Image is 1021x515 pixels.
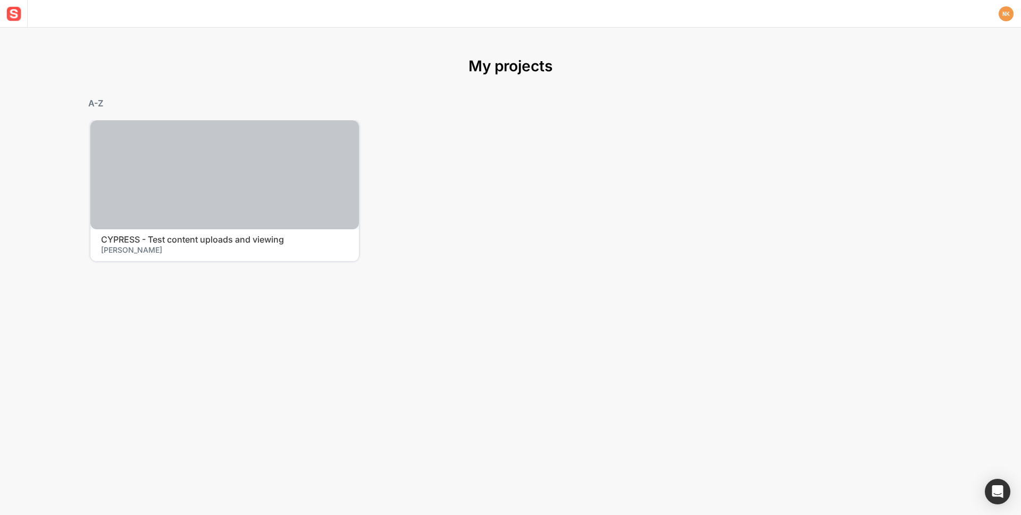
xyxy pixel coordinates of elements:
h4: CYPRESS - Test content uploads and viewing [101,235,348,245]
h1: My projects [468,57,553,76]
img: sensat [4,4,23,23]
div: A-Z [88,97,103,110]
span: [PERSON_NAME] [101,245,348,255]
div: Open Intercom Messenger [985,479,1010,504]
text: NK [1002,10,1010,18]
